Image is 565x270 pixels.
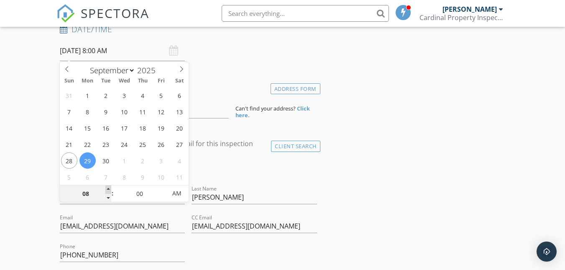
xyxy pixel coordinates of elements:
span: September 6, 2025 [171,87,187,103]
span: September 13, 2025 [171,103,187,120]
span: October 1, 2025 [116,152,132,169]
span: September 21, 2025 [61,136,77,152]
span: September 16, 2025 [98,120,114,136]
span: October 2, 2025 [134,152,151,169]
span: September 30, 2025 [98,152,114,169]
span: September 1, 2025 [79,87,96,103]
a: SPECTORA [56,11,149,29]
span: September 20, 2025 [171,120,187,136]
span: September 29, 2025 [79,152,96,169]
span: October 9, 2025 [134,169,151,185]
span: September 11, 2025 [134,103,151,120]
span: September 4, 2025 [134,87,151,103]
span: October 11, 2025 [171,169,187,185]
input: Year [135,65,163,76]
span: Fri [152,78,170,84]
h4: Date/Time [60,24,317,35]
span: October 7, 2025 [98,169,114,185]
span: September 5, 2025 [153,87,169,103]
input: Select date [60,41,185,61]
span: Sun [60,78,78,84]
span: September 24, 2025 [116,136,132,152]
span: September 23, 2025 [98,136,114,152]
span: September 12, 2025 [153,103,169,120]
span: September 8, 2025 [79,103,96,120]
span: September 14, 2025 [61,120,77,136]
span: September 2, 2025 [98,87,114,103]
span: October 10, 2025 [153,169,169,185]
span: Click to toggle [166,185,189,202]
span: September 10, 2025 [116,103,132,120]
span: SPECTORA [81,4,149,22]
span: August 31, 2025 [61,87,77,103]
span: : [111,185,114,202]
strong: Click here. [235,105,310,119]
span: September 25, 2025 [134,136,151,152]
span: Can't find your address? [235,105,296,112]
div: Client Search [271,141,320,152]
span: October 8, 2025 [116,169,132,185]
span: Thu [133,78,152,84]
span: September 3, 2025 [116,87,132,103]
span: September 7, 2025 [61,103,77,120]
div: Open Intercom Messenger [537,242,557,262]
span: September 15, 2025 [79,120,96,136]
span: September 18, 2025 [134,120,151,136]
span: September 28, 2025 [61,152,77,169]
span: Mon [78,78,97,84]
span: October 6, 2025 [79,169,96,185]
span: Tue [97,78,115,84]
input: Search everything... [222,5,389,22]
span: Sat [170,78,189,84]
span: September 17, 2025 [116,120,132,136]
span: October 5, 2025 [61,169,77,185]
div: Cardinal Property Inspection [419,13,503,22]
span: October 3, 2025 [153,152,169,169]
div: [PERSON_NAME] [442,5,497,13]
span: September 27, 2025 [171,136,187,152]
span: Wed [115,78,133,84]
span: September 9, 2025 [98,103,114,120]
span: September 19, 2025 [153,120,169,136]
span: September 26, 2025 [153,136,169,152]
span: October 4, 2025 [171,152,187,169]
span: September 22, 2025 [79,136,96,152]
div: Address Form [271,83,320,95]
img: The Best Home Inspection Software - Spectora [56,4,75,23]
label: Enable Client CC email for this inspection [124,139,253,148]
